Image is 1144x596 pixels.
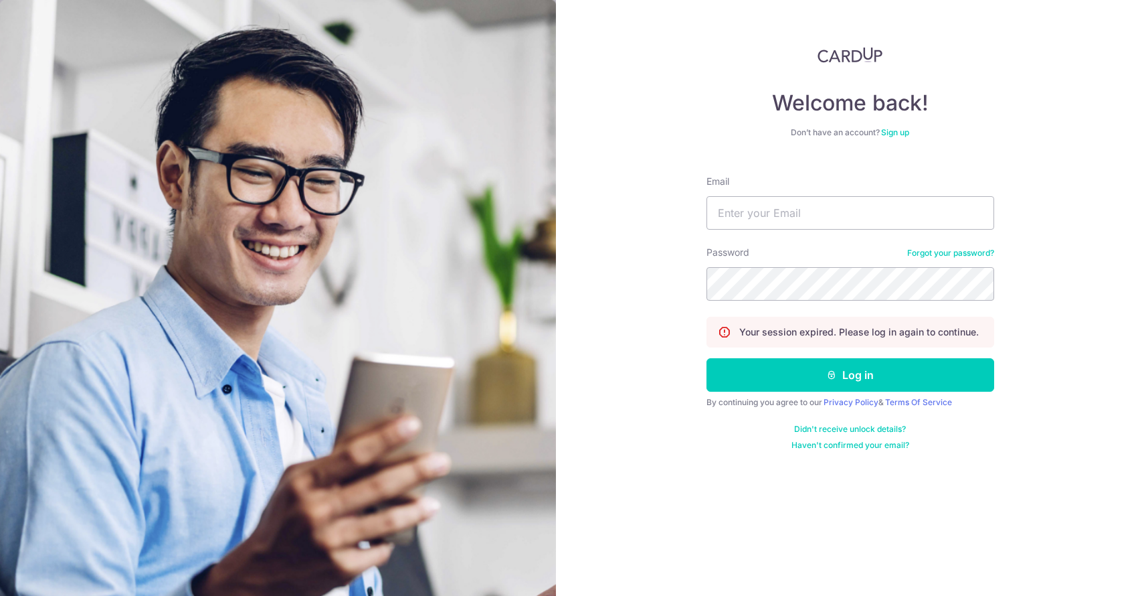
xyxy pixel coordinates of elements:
[706,196,994,230] input: Enter your Email
[824,397,878,407] a: Privacy Policy
[885,397,952,407] a: Terms Of Service
[907,248,994,258] a: Forgot your password?
[706,397,994,408] div: By continuing you agree to our &
[706,90,994,117] h4: Welcome back!
[706,175,729,188] label: Email
[706,127,994,138] div: Don’t have an account?
[791,440,909,451] a: Haven't confirmed your email?
[794,424,906,435] a: Didn't receive unlock details?
[818,47,883,63] img: CardUp Logo
[706,358,994,392] button: Log in
[739,325,979,339] p: Your session expired. Please log in again to continue.
[881,127,909,137] a: Sign up
[706,246,749,259] label: Password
